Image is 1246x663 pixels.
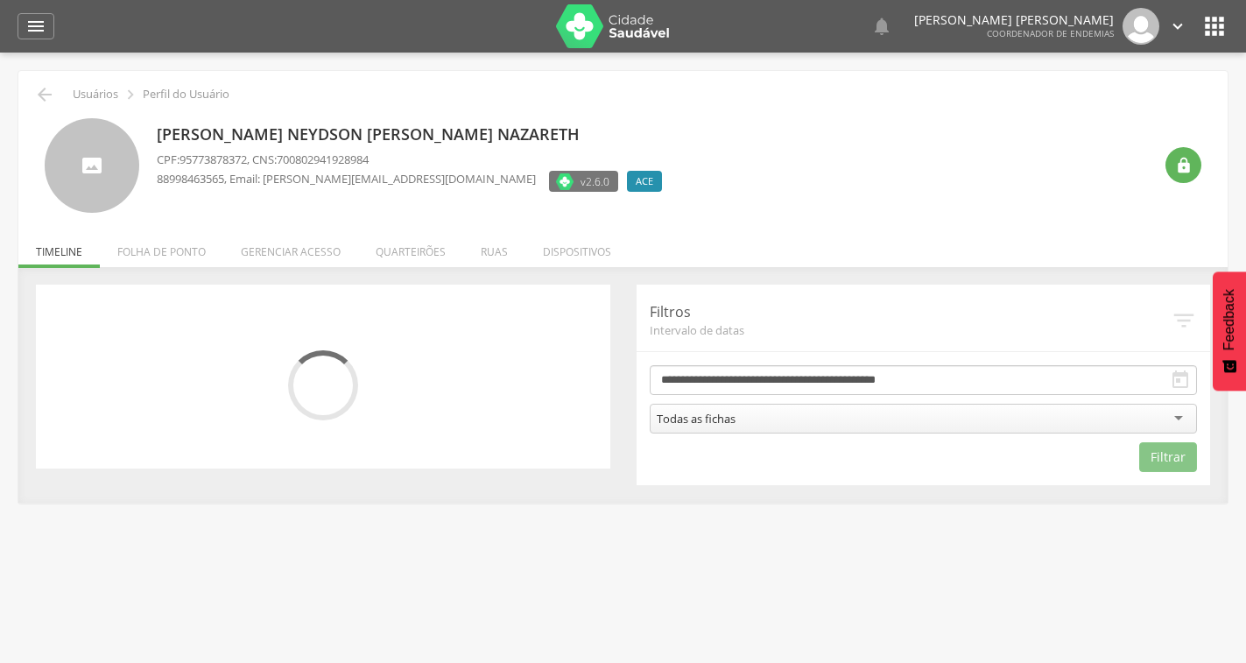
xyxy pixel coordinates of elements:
p: Filtros [650,302,1172,322]
p: [PERSON_NAME] Neydson [PERSON_NAME] Nazareth [157,123,671,146]
button: Feedback - Mostrar pesquisa [1213,272,1246,391]
p: CPF: , CNS: [157,152,671,168]
li: Gerenciar acesso [223,227,358,268]
span: Intervalo de datas [650,322,1172,338]
div: Todas as fichas [657,411,736,427]
p: , Email: [PERSON_NAME][EMAIL_ADDRESS][DOMAIN_NAME] [157,171,536,187]
li: Dispositivos [525,227,629,268]
a:  [1168,8,1187,45]
i:  [871,16,892,37]
span: v2.6.0 [581,173,609,190]
a:  [871,8,892,45]
span: 95773878372 [180,152,247,167]
li: Quarteirões [358,227,463,268]
i:  [1175,157,1193,174]
i:  [1171,307,1197,334]
span: Coordenador de Endemias [987,27,1114,39]
div: Resetar senha [1165,147,1201,183]
label: Versão do aplicativo [549,171,618,192]
i: Voltar [34,84,55,105]
li: Ruas [463,227,525,268]
p: Usuários [73,88,118,102]
span: 88998463565 [157,171,224,187]
span: Feedback [1221,289,1237,350]
i:  [1170,370,1191,391]
i:  [1168,17,1187,36]
i:  [121,85,140,104]
i:  [1200,12,1228,40]
p: Perfil do Usuário [143,88,229,102]
p: [PERSON_NAME] [PERSON_NAME] [914,14,1114,26]
li: Folha de ponto [100,227,223,268]
span: 700802941928984 [277,152,369,167]
i:  [25,16,46,37]
button: Filtrar [1139,442,1197,472]
a:  [18,13,54,39]
span: ACE [636,174,653,188]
